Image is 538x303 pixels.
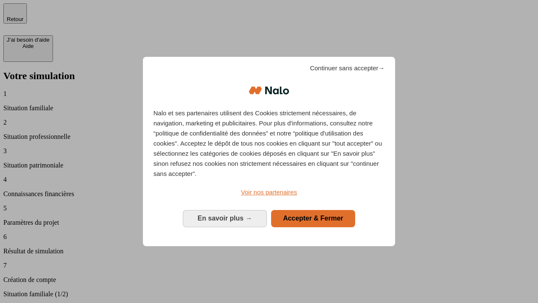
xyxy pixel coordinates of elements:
span: Voir nos partenaires [241,189,297,196]
span: Accepter & Fermer [283,215,343,222]
div: Bienvenue chez Nalo Gestion du consentement [143,57,395,246]
p: Nalo et ses partenaires utilisent des Cookies strictement nécessaires, de navigation, marketing e... [153,108,385,179]
a: Voir nos partenaires [153,187,385,197]
button: En savoir plus: Configurer vos consentements [183,210,267,227]
img: Logo [249,78,289,103]
span: Continuer sans accepter→ [310,63,385,73]
button: Accepter & Fermer: Accepter notre traitement des données et fermer [271,210,355,227]
span: En savoir plus → [198,215,252,222]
